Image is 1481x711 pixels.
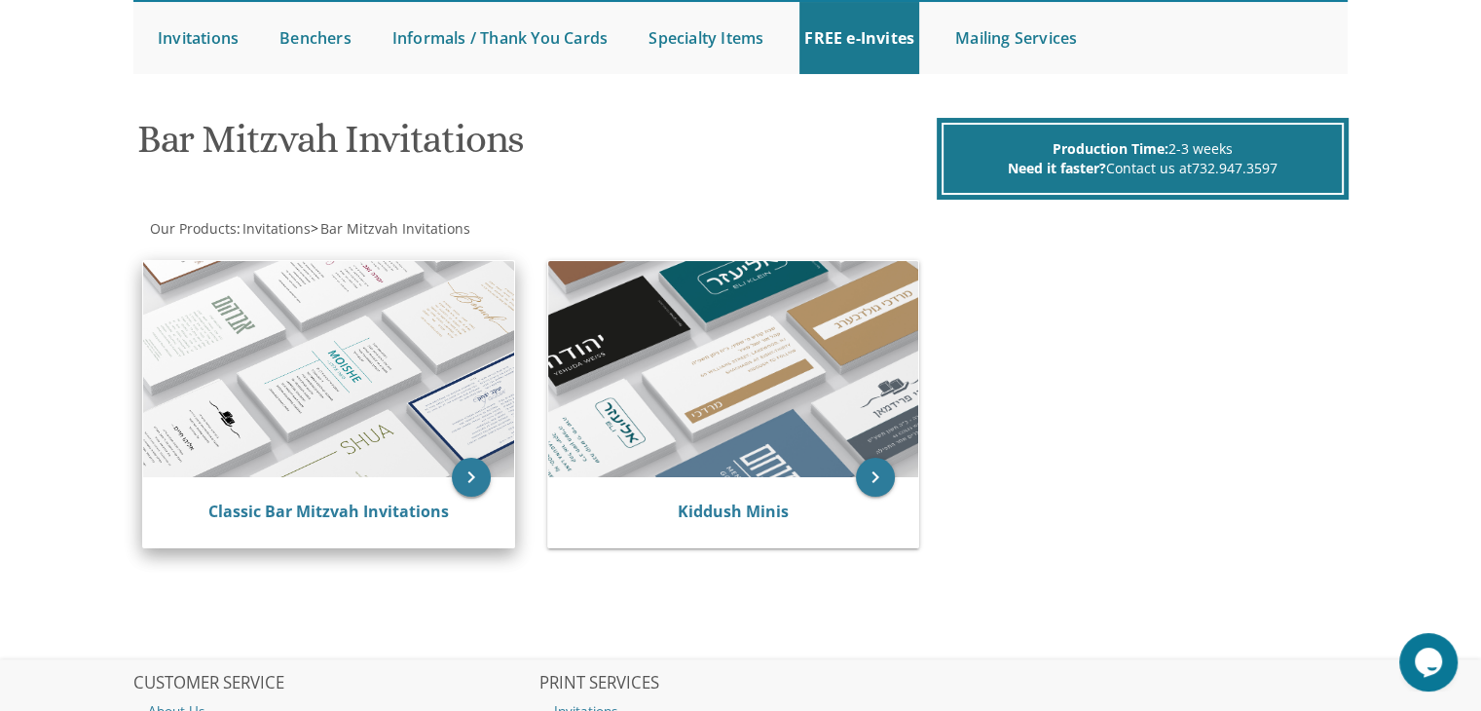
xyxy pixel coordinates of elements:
[148,219,237,238] a: Our Products
[1053,139,1168,158] span: Production Time:
[275,2,356,74] a: Benchers
[311,219,470,238] span: >
[388,2,612,74] a: Informals / Thank You Cards
[548,261,919,477] img: Kiddush Minis
[133,674,537,693] h2: CUSTOMER SERVICE
[856,458,895,497] a: keyboard_arrow_right
[539,674,943,693] h2: PRINT SERVICES
[320,219,470,238] span: Bar Mitzvah Invitations
[452,458,491,497] a: keyboard_arrow_right
[137,118,932,175] h1: Bar Mitzvah Invitations
[318,219,470,238] a: Bar Mitzvah Invitations
[241,219,311,238] a: Invitations
[208,501,449,522] a: Classic Bar Mitzvah Invitations
[942,123,1344,195] div: 2-3 weeks Contact us at
[153,2,243,74] a: Invitations
[950,2,1082,74] a: Mailing Services
[799,2,919,74] a: FREE e-Invites
[644,2,768,74] a: Specialty Items
[1192,159,1277,177] a: 732.947.3597
[133,219,741,239] div: :
[678,501,789,522] a: Kiddush Minis
[1008,159,1106,177] span: Need it faster?
[1399,633,1462,692] iframe: chat widget
[143,261,514,477] img: Classic Bar Mitzvah Invitations
[242,219,311,238] span: Invitations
